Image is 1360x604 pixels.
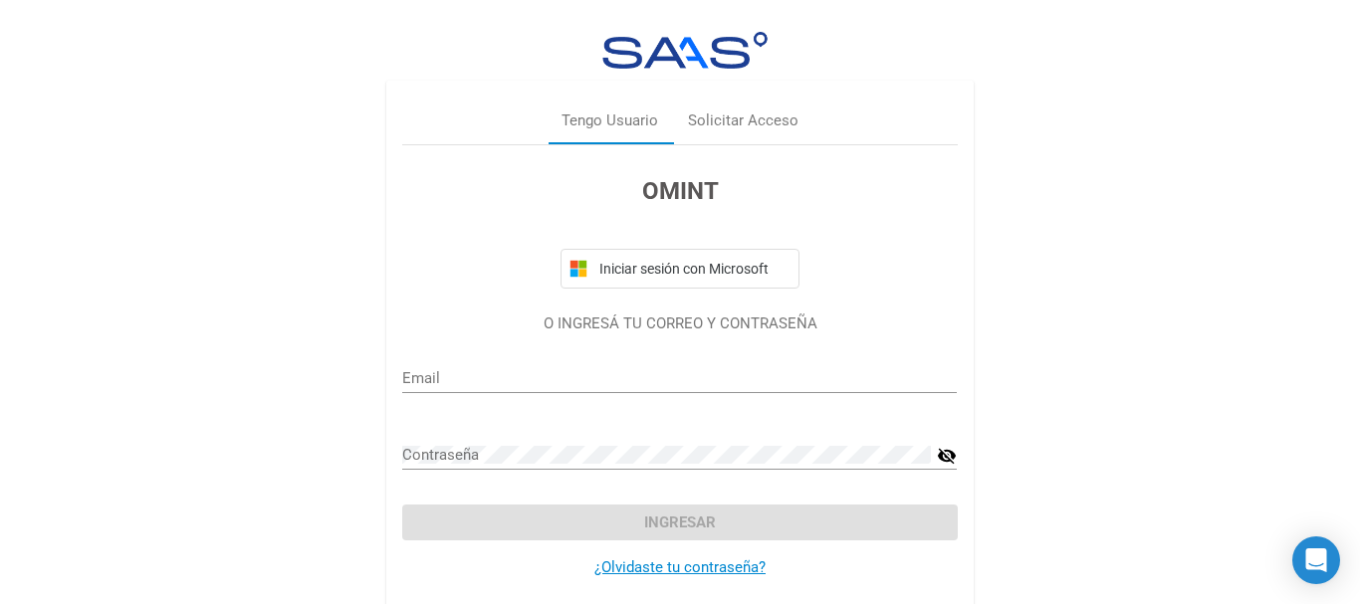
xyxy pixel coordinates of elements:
[402,312,957,335] p: O INGRESÁ TU CORREO Y CONTRASEÑA
[688,109,798,132] div: Solicitar Acceso
[562,109,658,132] div: Tengo Usuario
[937,444,957,468] mat-icon: visibility_off
[402,173,957,209] h3: OMINT
[644,513,716,531] span: Ingresar
[595,261,791,277] span: Iniciar sesión con Microsoft
[402,504,957,540] button: Ingresar
[594,558,766,576] a: ¿Olvidaste tu contraseña?
[1292,536,1340,584] div: Open Intercom Messenger
[561,249,799,289] button: Iniciar sesión con Microsoft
